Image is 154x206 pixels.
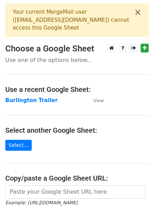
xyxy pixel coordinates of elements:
[5,185,145,199] input: Paste your Google Sheet URL here
[86,97,104,104] a: View
[5,174,149,182] h4: Copy/paste a Google Sheet URL:
[134,8,141,17] button: ×
[5,140,32,151] a: Select...
[5,126,149,135] h4: Select another Google Sheet:
[5,44,149,54] h3: Choose a Google Sheet
[5,56,149,64] p: Use one of the options below...
[5,85,149,94] h4: Use a recent Google Sheet:
[5,200,78,205] small: Example: [URL][DOMAIN_NAME]
[13,8,134,32] div: Your current MergeMail user ( [EMAIL_ADDRESS][DOMAIN_NAME] ) cannot access this Google Sheet
[93,98,104,103] small: View
[5,97,58,104] a: Burlington Trailer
